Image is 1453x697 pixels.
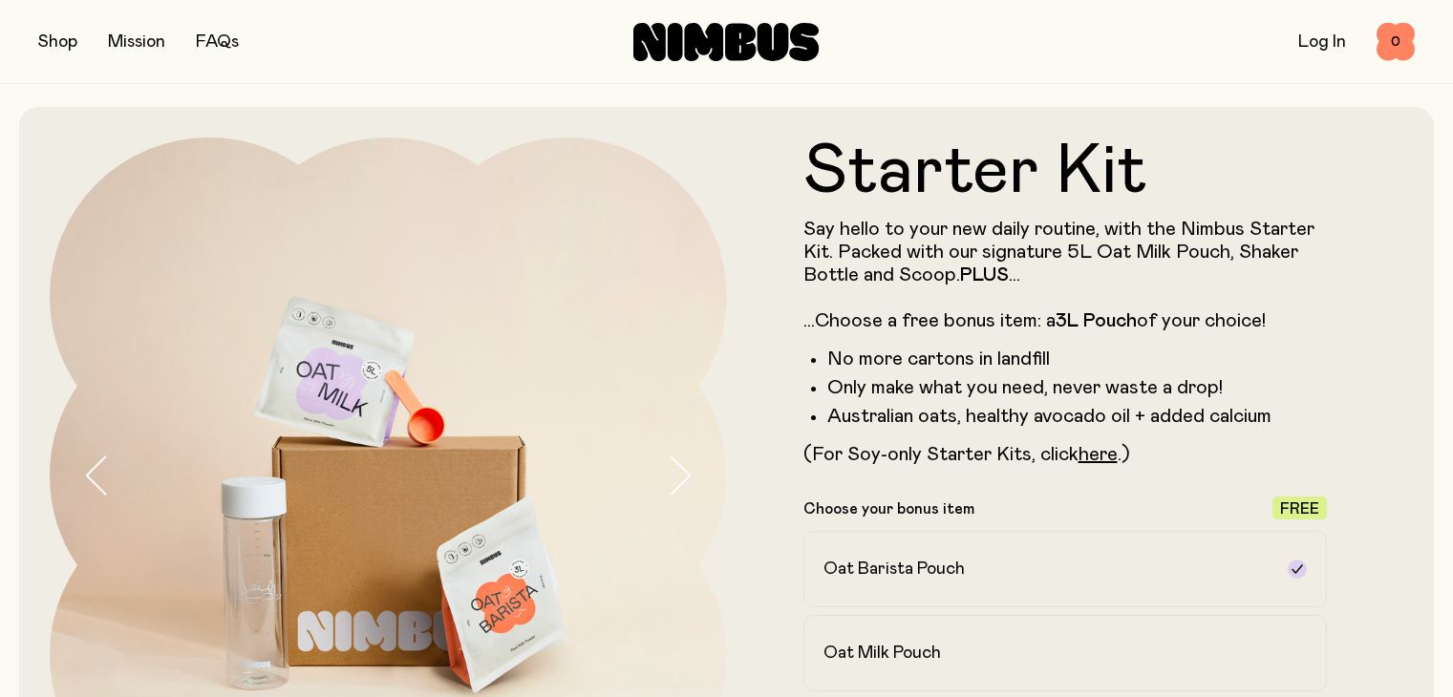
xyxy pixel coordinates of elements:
[1083,311,1137,330] strong: Pouch
[1298,33,1346,51] a: Log In
[823,642,941,665] h2: Oat Milk Pouch
[196,33,239,51] a: FAQs
[827,376,1328,399] li: Only make what you need, never waste a drop!
[1079,445,1118,464] a: here
[823,558,965,581] h2: Oat Barista Pouch
[1056,311,1079,330] strong: 3L
[803,499,974,518] p: Choose your bonus item
[827,348,1328,370] li: No more cartons in landfill
[803,218,1328,332] p: Say hello to your new daily routine, with the Nimbus Starter Kit. Packed with our signature 5L Oa...
[1280,501,1319,517] span: Free
[827,405,1328,428] li: Australian oats, healthy avocado oil + added calcium
[1377,23,1415,61] button: 0
[803,137,1328,206] h1: Starter Kit
[803,443,1328,466] p: (For Soy-only Starter Kits, click .)
[108,33,165,51] a: Mission
[960,265,1009,285] strong: PLUS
